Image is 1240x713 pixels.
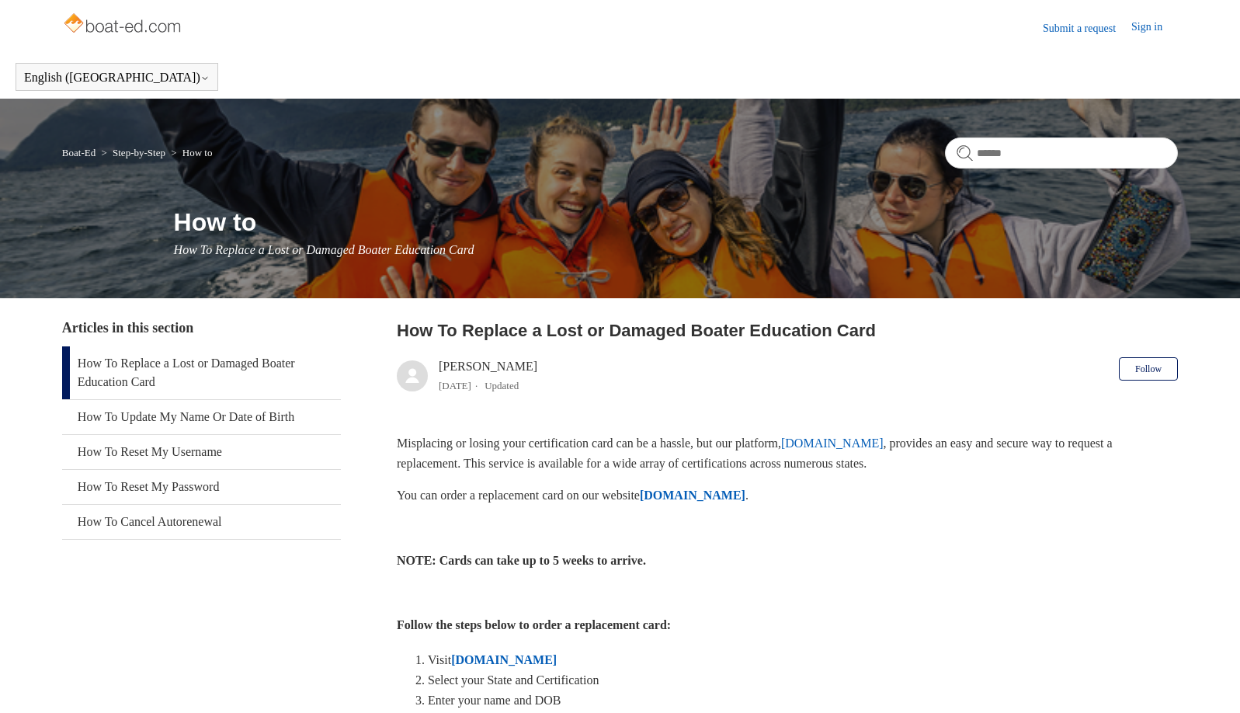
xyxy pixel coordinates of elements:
a: Submit a request [1043,20,1131,37]
span: Articles in this section [62,320,193,336]
a: [DOMAIN_NAME] [781,436,884,450]
a: How To Cancel Autorenewal [62,505,341,539]
h1: How to [174,203,1179,241]
li: Step-by-Step [98,147,168,158]
strong: NOTE: Cards can take up to 5 weeks to arrive. [397,554,646,567]
strong: Follow the steps below to order a replacement card: [397,618,671,631]
a: Sign in [1131,19,1178,37]
span: Enter your name and DOB [428,694,561,707]
a: How to [182,147,213,158]
button: English ([GEOGRAPHIC_DATA]) [24,71,210,85]
span: How To Replace a Lost or Damaged Boater Education Card [174,243,474,256]
a: How To Reset My Username [62,435,341,469]
a: Boat-Ed [62,147,96,158]
span: You can order a replacement card on our website [397,489,640,502]
h2: How To Replace a Lost or Damaged Boater Education Card [397,318,1178,343]
a: [DOMAIN_NAME] [640,489,745,502]
span: . [745,489,749,502]
input: Search [945,137,1178,169]
p: Misplacing or losing your certification card can be a hassle, but our platform, , provides an eas... [397,433,1178,473]
img: Boat-Ed Help Center home page [62,9,186,40]
button: Follow Article [1119,357,1178,381]
span: Select your State and Certification [428,673,599,687]
a: How To Replace a Lost or Damaged Boater Education Card [62,346,341,399]
a: How To Reset My Password [62,470,341,504]
span: Visit [428,653,451,666]
time: 04/08/2025, 12:48 [439,380,471,391]
li: How to [168,147,212,158]
div: [PERSON_NAME] [439,357,537,395]
a: How To Update My Name Or Date of Birth [62,400,341,434]
a: Step-by-Step [113,147,165,158]
li: Updated [485,380,519,391]
a: [DOMAIN_NAME] [451,653,557,666]
li: Boat-Ed [62,147,99,158]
